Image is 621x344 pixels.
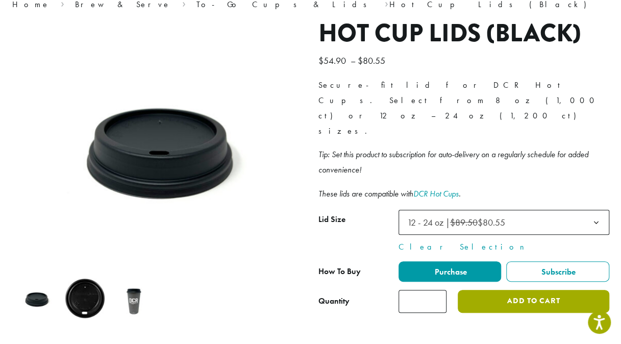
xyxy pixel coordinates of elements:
[318,266,361,277] span: How To Buy
[318,295,350,307] div: Quantity
[65,278,105,318] img: Hot Cup Lids (Black) - Image 2
[399,210,609,235] span: 12 - 24 oz | $89.50 $80.55
[318,78,609,139] p: Secure-fit lid for DCR Hot Cups. Select from 8 oz (1,000 ct) or 12 oz – 24 oz (1,200 ct) sizes.
[407,216,505,228] span: 12 - 24 oz | $80.55
[318,55,349,66] bdi: 54.90
[403,212,515,232] span: 12 - 24 oz | $89.50 $80.55
[450,216,478,228] del: $89.50
[433,266,466,277] span: Purchase
[458,290,609,313] button: Add to cart
[318,188,461,199] i: These lids are compatible with .
[351,55,356,66] span: –
[318,19,609,48] h1: Hot Cup Lids (Black)
[358,55,388,66] bdi: 80.55
[540,266,576,277] span: Subscribe
[413,188,459,199] a: DCR Hot Cups
[399,290,446,313] input: Product quantity
[16,278,57,318] img: Hot Cup Lids (Black)
[318,212,399,227] label: Lid Size
[399,241,609,253] a: Clear Selection
[318,55,324,66] span: $
[358,55,363,66] span: $
[113,278,154,318] img: Hot Cup Lids (Black) - Image 3
[318,149,588,175] i: Tip: Set this product to subscription for auto-delivery on a regularly schedule for added conveni...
